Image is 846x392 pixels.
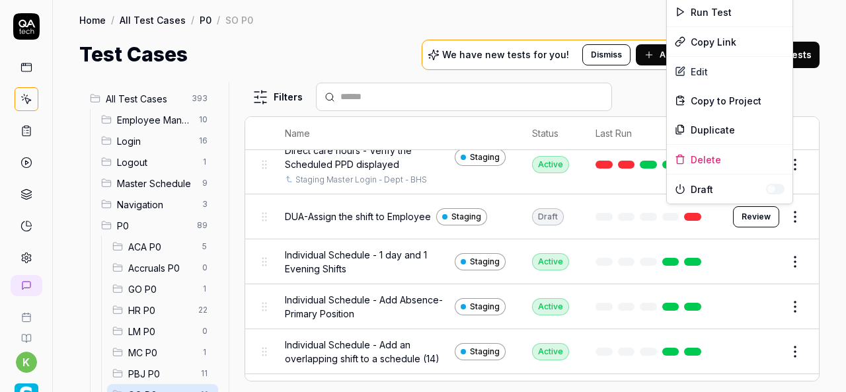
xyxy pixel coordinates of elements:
[667,115,792,144] div: Duplicate
[667,27,792,56] div: Copy Link
[667,57,792,86] a: Edit
[691,182,766,196] span: Draft
[667,145,792,174] div: Delete
[691,94,761,108] span: Copy to Project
